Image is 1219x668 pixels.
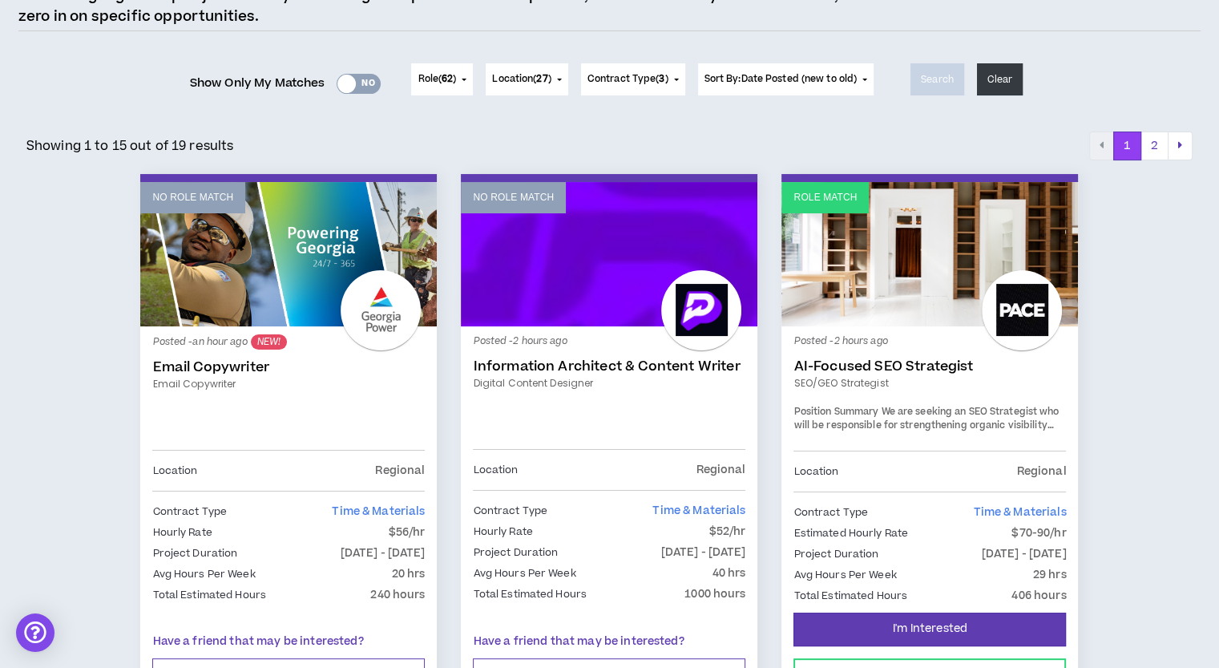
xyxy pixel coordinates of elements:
p: Estimated Hourly Rate [793,524,908,542]
p: 406 hours [1011,587,1066,605]
button: Sort By:Date Posted (new to old) [698,63,874,95]
p: Total Estimated Hours [152,586,266,604]
a: SEO/GEO Strategist [793,376,1066,391]
button: Location(27) [486,63,567,95]
p: Project Duration [473,544,558,561]
p: Have a friend that may be interested? [473,634,745,650]
span: Contract Type ( ) [587,72,668,87]
div: Open Intercom Messenger [16,613,54,652]
button: 2 [1140,132,1169,160]
p: Regional [696,461,745,479]
button: I'm Interested [793,613,1066,646]
p: 29 hrs [1033,566,1067,584]
a: Role Match [781,182,1078,326]
sup: NEW! [251,334,287,350]
p: $70-90/hr [1011,524,1066,542]
a: No Role Match [461,182,757,326]
p: Total Estimated Hours [473,585,587,603]
p: Regional [1016,463,1066,480]
p: Location [473,461,518,479]
p: No Role Match [473,190,554,205]
p: 240 hours [370,586,425,604]
p: Regional [375,462,425,480]
p: [DATE] - [DATE] [982,545,1067,563]
button: Clear [977,63,1023,95]
p: Avg Hours Per Week [152,565,255,583]
span: I'm Interested [893,621,967,637]
span: We are seeking an SEO Strategist who will be responsible for strengthening organic visibility and... [793,405,1059,574]
p: 40 hrs [712,565,746,582]
span: Role ( ) [418,72,456,87]
p: Location [152,462,197,480]
p: Contract Type [152,503,227,520]
p: Have a friend that may be interested? [152,634,425,650]
a: Email Copywriter [152,359,425,375]
p: Posted - an hour ago [152,334,425,350]
strong: Position Summary [793,405,878,419]
button: Role(62) [411,63,473,95]
a: No Role Match [140,182,437,326]
p: Project Duration [152,545,237,562]
p: Posted - 2 hours ago [793,334,1066,349]
span: Location ( ) [492,72,551,87]
button: Search [910,63,964,95]
a: AI-Focused SEO Strategist [793,358,1066,374]
p: Contract Type [473,502,547,520]
p: 1000 hours [684,585,745,603]
p: Hourly Rate [152,524,212,541]
p: Role Match [793,190,857,205]
p: Avg Hours Per Week [793,566,896,584]
a: Digital Content Designer [473,376,745,391]
p: Total Estimated Hours [793,587,907,605]
a: Email Copywriter [152,377,425,391]
a: Information Architect & Content Writer [473,358,745,374]
nav: pagination [1089,132,1193,160]
p: Hourly Rate [473,523,532,540]
span: Sort By: Date Posted (new to old) [704,72,858,86]
p: [DATE] - [DATE] [661,544,746,561]
span: Time & Materials [332,504,425,520]
p: $56/hr [389,524,426,541]
p: 20 hrs [392,565,426,583]
p: Posted - 2 hours ago [473,334,745,349]
span: Show Only My Matches [190,71,325,95]
span: 62 [442,72,453,86]
span: Time & Materials [973,504,1066,520]
span: Time & Materials [652,503,745,519]
span: 3 [659,72,664,86]
p: Showing 1 to 15 out of 19 results [26,136,234,156]
button: 1 [1113,132,1141,160]
span: 27 [536,72,547,86]
p: Project Duration [793,545,878,563]
p: No Role Match [152,190,233,205]
p: $52/hr [709,523,746,540]
p: Location [793,463,838,480]
p: Contract Type [793,504,868,521]
button: Contract Type(3) [581,63,685,95]
p: Avg Hours Per Week [473,565,575,582]
p: [DATE] - [DATE] [341,545,426,562]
